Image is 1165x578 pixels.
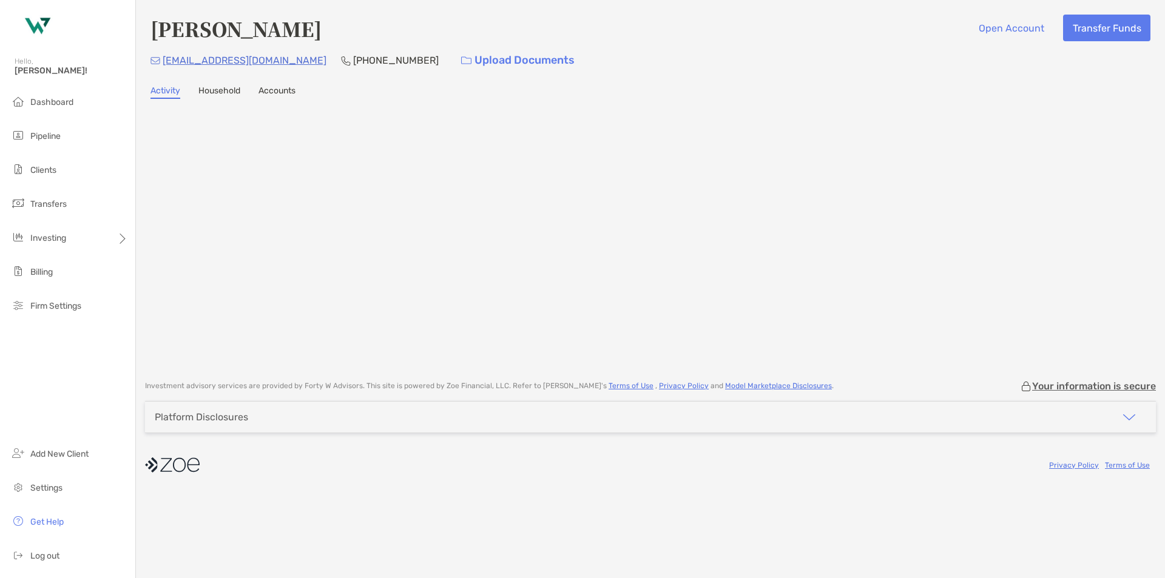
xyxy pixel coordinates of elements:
[341,56,351,66] img: Phone Icon
[969,15,1053,41] button: Open Account
[198,86,240,99] a: Household
[725,381,832,390] a: Model Marketplace Disclosures
[30,517,64,527] span: Get Help
[11,94,25,109] img: dashboard icon
[15,66,128,76] span: [PERSON_NAME]!
[1063,15,1150,41] button: Transfer Funds
[11,128,25,143] img: pipeline icon
[145,381,834,391] p: Investment advisory services are provided by Forty W Advisors . This site is powered by Zoe Finan...
[11,230,25,244] img: investing icon
[30,551,59,561] span: Log out
[258,86,295,99] a: Accounts
[30,233,66,243] span: Investing
[1032,380,1156,392] p: Your information is secure
[659,381,709,390] a: Privacy Policy
[609,381,653,390] a: Terms of Use
[30,449,89,459] span: Add New Client
[11,480,25,494] img: settings icon
[30,97,73,107] span: Dashboard
[150,57,160,64] img: Email Icon
[11,162,25,176] img: clients icon
[461,56,471,65] img: button icon
[30,267,53,277] span: Billing
[1122,410,1136,425] img: icon arrow
[150,86,180,99] a: Activity
[11,264,25,278] img: billing icon
[11,298,25,312] img: firm-settings icon
[353,53,439,68] p: [PHONE_NUMBER]
[30,199,67,209] span: Transfers
[11,514,25,528] img: get-help icon
[163,53,326,68] p: [EMAIL_ADDRESS][DOMAIN_NAME]
[453,47,582,73] a: Upload Documents
[150,15,322,42] h4: [PERSON_NAME]
[15,5,58,49] img: Zoe Logo
[1049,461,1099,469] a: Privacy Policy
[30,165,56,175] span: Clients
[11,548,25,562] img: logout icon
[155,411,248,423] div: Platform Disclosures
[145,451,200,479] img: company logo
[30,131,61,141] span: Pipeline
[11,196,25,210] img: transfers icon
[30,301,81,311] span: Firm Settings
[30,483,62,493] span: Settings
[11,446,25,460] img: add_new_client icon
[1105,461,1150,469] a: Terms of Use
